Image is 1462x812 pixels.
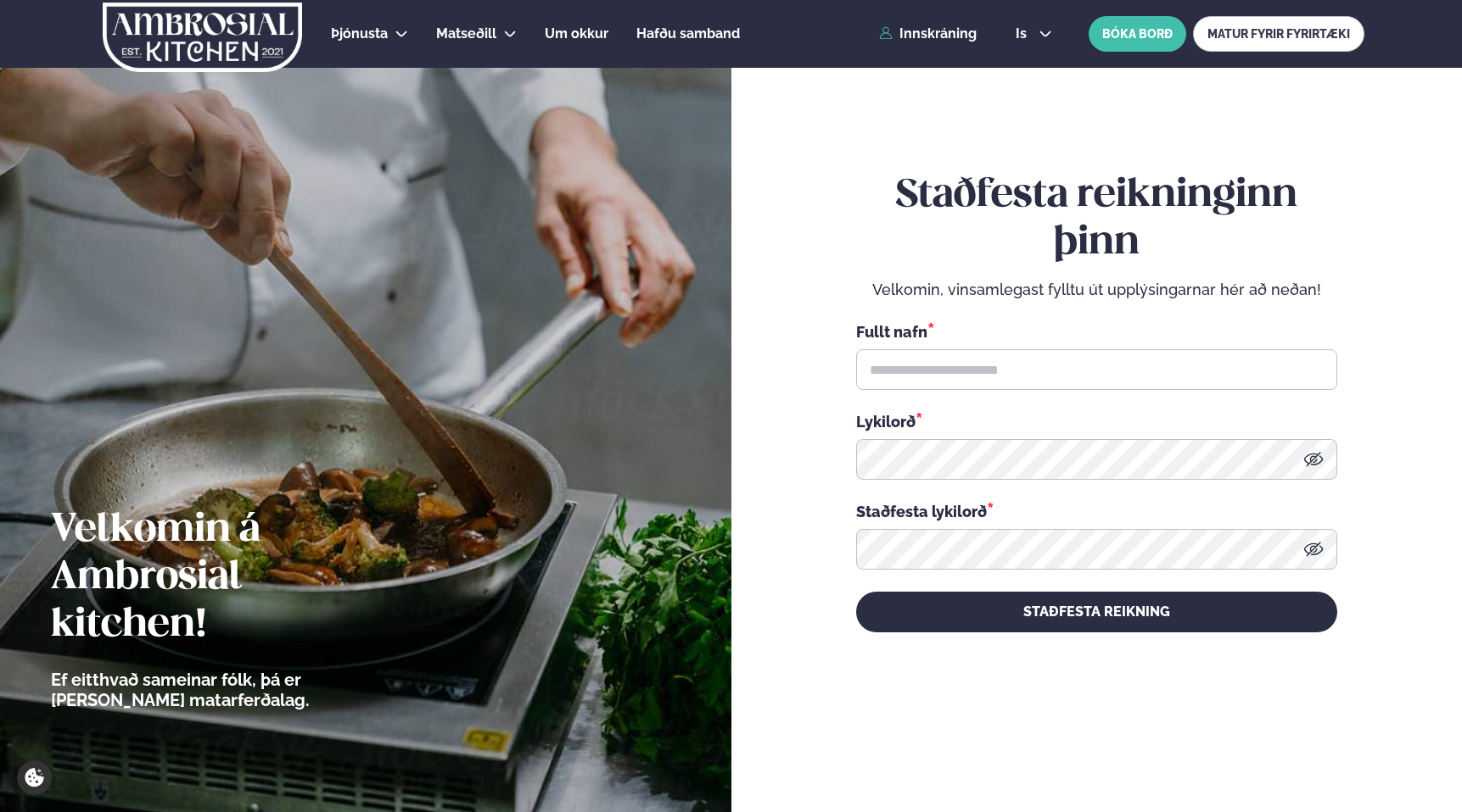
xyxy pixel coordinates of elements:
a: MATUR FYRIR FYRIRTÆKI [1193,16,1364,52]
span: Um okkur [545,25,608,42]
div: Lykilorð [856,410,1337,432]
p: Velkomin, vinsamlegast fylltu út upplýsingarnar hér að neðan! [856,280,1337,300]
h2: Staðfesta reikninginn þinn [856,172,1337,267]
button: STAÐFESTA REIKNING [856,592,1337,632]
a: Innskráning [879,26,977,42]
p: Ef eitthvað sameinar fólk, þá er [PERSON_NAME] matarferðalag. [51,670,403,710]
a: Cookie settings [17,760,52,795]
div: Fullt nafn [856,320,1337,342]
span: Þjónusta [331,25,388,42]
span: is [1016,27,1032,41]
button: is [1002,27,1066,41]
span: Hafðu samband [636,25,740,42]
div: Staðfesta lykilorð [856,500,1337,522]
a: Matseðill [436,24,496,44]
button: BÓKA BORÐ [1089,16,1186,52]
span: Matseðill [436,25,496,42]
img: logo [101,3,304,72]
a: Þjónusta [331,24,388,44]
a: Um okkur [545,24,608,44]
a: Hafðu samband [636,24,740,44]
h2: Velkomin á Ambrosial kitchen! [51,507,403,649]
